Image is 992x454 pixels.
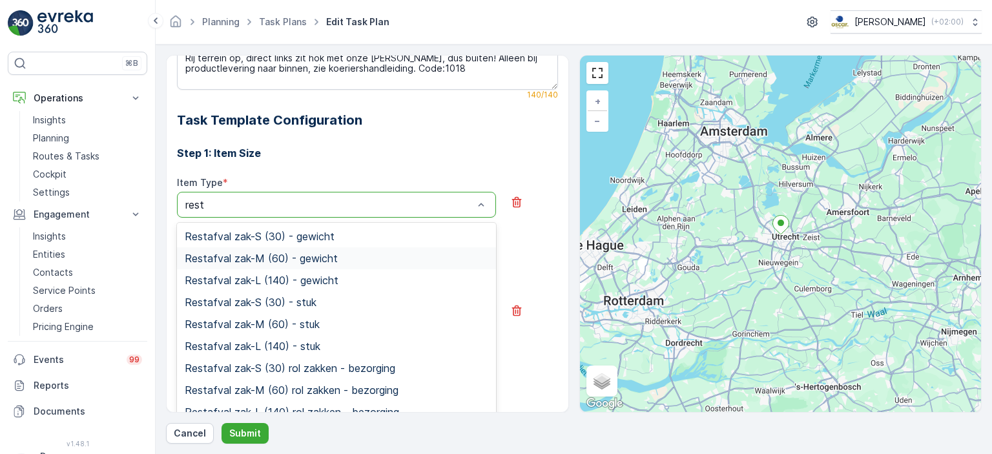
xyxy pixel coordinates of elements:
p: 140 / 140 [527,90,558,100]
a: Insights [28,111,147,129]
p: ⌘B [125,58,138,68]
p: Cockpit [33,168,67,181]
a: Insights [28,227,147,245]
h3: Step 1: Item Size [177,145,558,161]
a: Planning [202,16,240,27]
a: Routes & Tasks [28,147,147,165]
a: Zoom In [588,92,607,111]
span: Restafval zak-L (140) - gewicht [185,274,338,286]
p: Cancel [174,427,206,440]
img: logo [8,10,34,36]
p: Submit [229,427,261,440]
p: Planning [33,132,69,145]
a: Zoom Out [588,111,607,130]
a: Events99 [8,347,147,373]
p: Events [34,353,119,366]
img: logo_light-DOdMpM7g.png [37,10,93,36]
span: Restafval zak-S (30) - gewicht [185,231,335,242]
p: Reports [34,379,142,392]
p: 99 [129,355,139,365]
button: Submit [222,423,269,444]
p: Settings [33,186,70,199]
p: ( +02:00 ) [931,17,964,27]
a: Task Plans [259,16,307,27]
p: Operations [34,92,121,105]
span: − [594,115,601,126]
a: Planning [28,129,147,147]
button: [PERSON_NAME](+02:00) [831,10,982,34]
p: [PERSON_NAME] [854,15,926,28]
span: Restafval zak-S (30) - stuk [185,296,316,308]
a: Contacts [28,263,147,282]
span: Restafval zak-M (60) - gewicht [185,253,338,264]
span: Edit Task Plan [324,15,392,28]
a: Layers [588,367,616,395]
a: Settings [28,183,147,201]
textarea: Rij terrein op, direct links zit hok met onze [PERSON_NAME], dus buiten! Alleen bij productleveri... [177,47,558,90]
a: View Fullscreen [588,63,607,83]
button: Operations [8,85,147,111]
span: Restafval zak-L (140) rol zakken - bezorging [185,406,399,418]
p: Insights [33,114,66,127]
p: Insights [33,230,66,243]
img: Google [583,395,626,412]
span: Restafval zak-L (140) - stuk [185,340,320,352]
span: Restafval zak-M (60) rol zakken - bezorging [185,384,398,396]
h2: Task Template Configuration [177,110,558,130]
p: Orders [33,302,63,315]
p: Service Points [33,284,96,297]
p: Contacts [33,266,73,279]
button: Cancel [166,423,214,444]
p: Documents [34,405,142,418]
span: Restafval zak-M (60) - stuk [185,318,320,330]
a: Pricing Engine [28,318,147,336]
p: Pricing Engine [33,320,94,333]
img: basis-logo_rgb2x.png [831,15,849,29]
a: Documents [8,398,147,424]
span: Restafval zak-S (30) rol zakken - bezorging [185,362,395,374]
a: Entities [28,245,147,263]
label: Item Type [177,177,223,188]
p: Routes & Tasks [33,150,99,163]
a: Orders [28,300,147,318]
a: Homepage [169,19,183,30]
p: Engagement [34,208,121,221]
button: Engagement [8,201,147,227]
span: + [595,96,601,107]
span: v 1.48.1 [8,440,147,448]
a: Service Points [28,282,147,300]
a: Reports [8,373,147,398]
a: Open this area in Google Maps (opens a new window) [583,395,626,412]
p: Entities [33,248,65,261]
a: Cockpit [28,165,147,183]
